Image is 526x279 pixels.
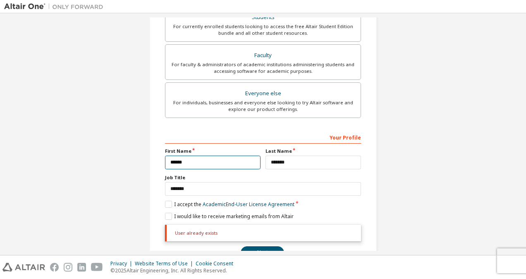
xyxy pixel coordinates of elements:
div: Privacy [110,260,135,267]
div: For faculty & administrators of academic institutions administering students and accessing softwa... [170,61,356,75]
a: Academic End-User License Agreement [203,201,294,208]
label: First Name [165,148,261,154]
div: Students [170,12,356,23]
img: instagram.svg [64,263,72,272]
div: Everyone else [170,88,356,99]
div: Your Profile [165,130,361,144]
img: youtube.svg [91,263,103,272]
div: Cookie Consent [196,260,238,267]
img: linkedin.svg [77,263,86,272]
img: altair_logo.svg [2,263,45,272]
div: For currently enrolled students looking to access the free Altair Student Edition bundle and all ... [170,23,356,36]
div: For individuals, businesses and everyone else looking to try Altair software and explore our prod... [170,99,356,113]
div: User already exists [165,225,361,241]
img: Altair One [4,2,108,11]
div: Website Terms of Use [135,260,196,267]
label: Last Name [265,148,361,154]
div: Faculty [170,50,356,61]
label: Job Title [165,174,361,181]
label: I would like to receive marketing emails from Altair [165,213,294,220]
img: facebook.svg [50,263,59,272]
label: I accept the [165,201,294,208]
button: Next [241,246,284,259]
p: © 2025 Altair Engineering, Inc. All Rights Reserved. [110,267,238,274]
